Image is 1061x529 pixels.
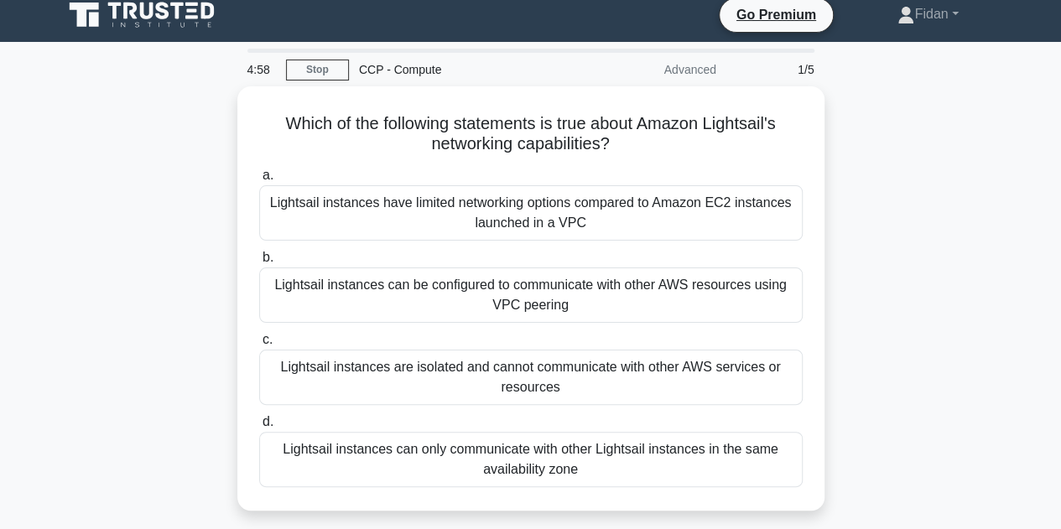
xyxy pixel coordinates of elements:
span: b. [263,250,273,264]
div: Lightsail instances are isolated and cannot communicate with other AWS services or resources [259,350,803,405]
a: Go Premium [726,4,826,25]
div: Lightsail instances have limited networking options compared to Amazon EC2 instances launched in ... [259,185,803,241]
div: 4:58 [237,53,286,86]
div: Advanced [580,53,726,86]
a: Stop [286,60,349,80]
span: d. [263,414,273,428]
div: 1/5 [726,53,824,86]
div: CCP - Compute [349,53,580,86]
div: Lightsail instances can only communicate with other Lightsail instances in the same availability ... [259,432,803,487]
h5: Which of the following statements is true about Amazon Lightsail's networking capabilities? [257,113,804,155]
span: a. [263,168,273,182]
div: Lightsail instances can be configured to communicate with other AWS resources using VPC peering [259,267,803,323]
span: c. [263,332,273,346]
